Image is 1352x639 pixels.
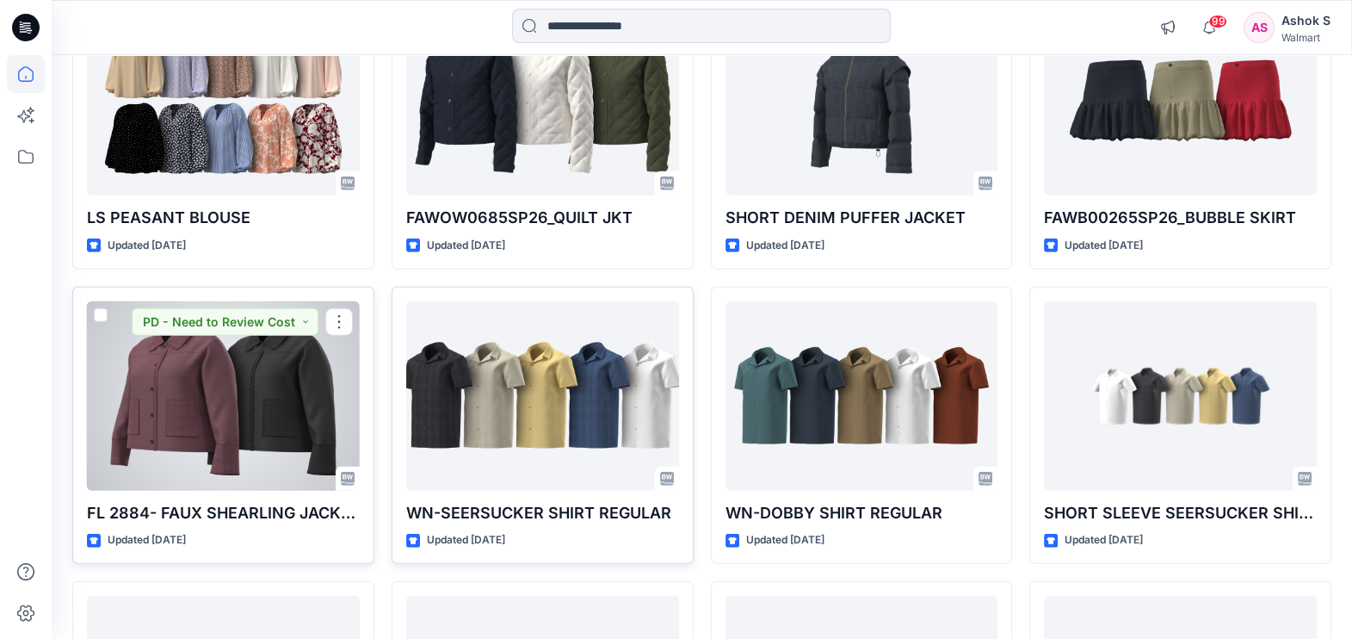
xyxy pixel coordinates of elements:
[427,531,505,549] p: Updated [DATE]
[746,531,824,549] p: Updated [DATE]
[406,206,679,230] p: FAWOW0685SP26_QUILT JKT
[87,501,360,525] p: FL 2884- FAUX SHEARLING JACKET
[1208,15,1227,28] span: 99
[427,237,505,255] p: Updated [DATE]
[87,301,360,491] a: FL 2884- FAUX SHEARLING JACKET
[1244,12,1275,43] div: AS
[1281,31,1330,44] div: Walmart
[746,237,824,255] p: Updated [DATE]
[1044,6,1317,195] a: FAWB00265SP26_BUBBLE SKIRT
[1044,206,1317,230] p: FAWB00265SP26_BUBBLE SKIRT
[87,206,360,230] p: LS PEASANT BLOUSE
[406,301,679,491] a: WN-SEERSUCKER SHIRT REGULAR
[1044,501,1317,525] p: SHORT SLEEVE SEERSUCKER SHIRT- HUSKY
[1065,531,1143,549] p: Updated [DATE]
[406,501,679,525] p: WN-SEERSUCKER SHIRT REGULAR
[1281,10,1330,31] div: Ashok S
[725,6,998,195] a: SHORT DENIM PUFFER JACKET
[108,531,186,549] p: Updated [DATE]
[725,301,998,491] a: WN-DOBBY SHIRT REGULAR
[108,237,186,255] p: Updated [DATE]
[87,6,360,195] a: LS PEASANT BLOUSE
[1044,301,1317,491] a: SHORT SLEEVE SEERSUCKER SHIRT- HUSKY
[1065,237,1143,255] p: Updated [DATE]
[406,6,679,195] a: FAWOW0685SP26_QUILT JKT
[725,206,998,230] p: SHORT DENIM PUFFER JACKET
[725,501,998,525] p: WN-DOBBY SHIRT REGULAR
